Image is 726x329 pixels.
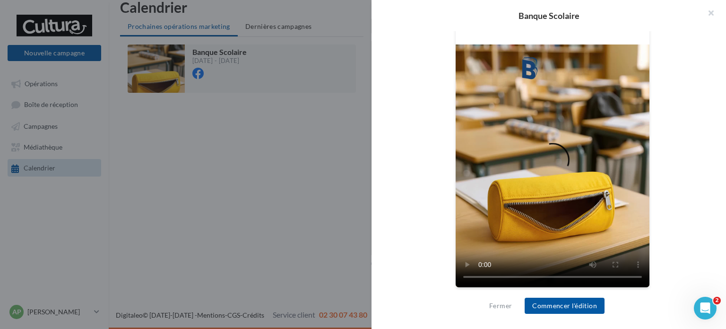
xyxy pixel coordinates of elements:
button: Fermer [485,300,516,311]
iframe: Intercom live chat [694,297,717,320]
button: Commencer l'édition [525,298,605,314]
div: La prévisualisation est non-contractuelle [455,288,650,300]
div: Banque Scolaire [387,11,711,20]
span: 2 [713,297,721,304]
